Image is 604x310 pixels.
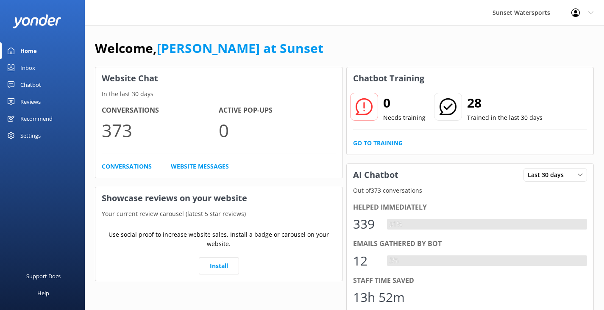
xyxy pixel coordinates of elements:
a: Go to Training [353,138,403,148]
h2: 28 [467,93,543,113]
div: Home [20,42,37,59]
p: Use social proof to increase website sales. Install a badge or carousel on your website. [102,230,336,249]
p: Needs training [383,113,426,122]
p: 0 [219,116,336,144]
div: 13h 52m [353,287,405,307]
div: Reviews [20,93,41,110]
a: [PERSON_NAME] at Sunset [157,39,323,57]
p: Out of 373 conversations [347,186,594,195]
div: Emails gathered by bot [353,238,587,249]
div: Help [37,285,49,302]
div: Support Docs [26,268,61,285]
div: Settings [20,127,41,144]
a: Conversations [102,162,152,171]
h3: Showcase reviews on your website [95,187,342,209]
div: 339 [353,214,379,234]
div: Inbox [20,59,35,76]
div: Helped immediately [353,202,587,213]
h4: Conversations [102,105,219,116]
p: In the last 30 days [95,89,342,99]
h3: AI Chatbot [347,164,405,186]
div: 91% [387,219,404,230]
p: Trained in the last 30 days [467,113,543,122]
h1: Welcome, [95,38,323,58]
div: Chatbot [20,76,41,93]
div: 3% [387,255,401,266]
a: Install [199,257,239,274]
h4: Active Pop-ups [219,105,336,116]
a: Website Messages [171,162,229,171]
div: Recommend [20,110,53,127]
p: 373 [102,116,219,144]
h3: Chatbot Training [347,67,431,89]
h3: Website Chat [95,67,342,89]
img: yonder-white-logo.png [13,14,61,28]
div: 12 [353,251,379,271]
div: Staff time saved [353,275,587,286]
h2: 0 [383,93,426,113]
span: Last 30 days [528,170,569,180]
p: Your current review carousel (latest 5 star reviews) [95,209,342,219]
